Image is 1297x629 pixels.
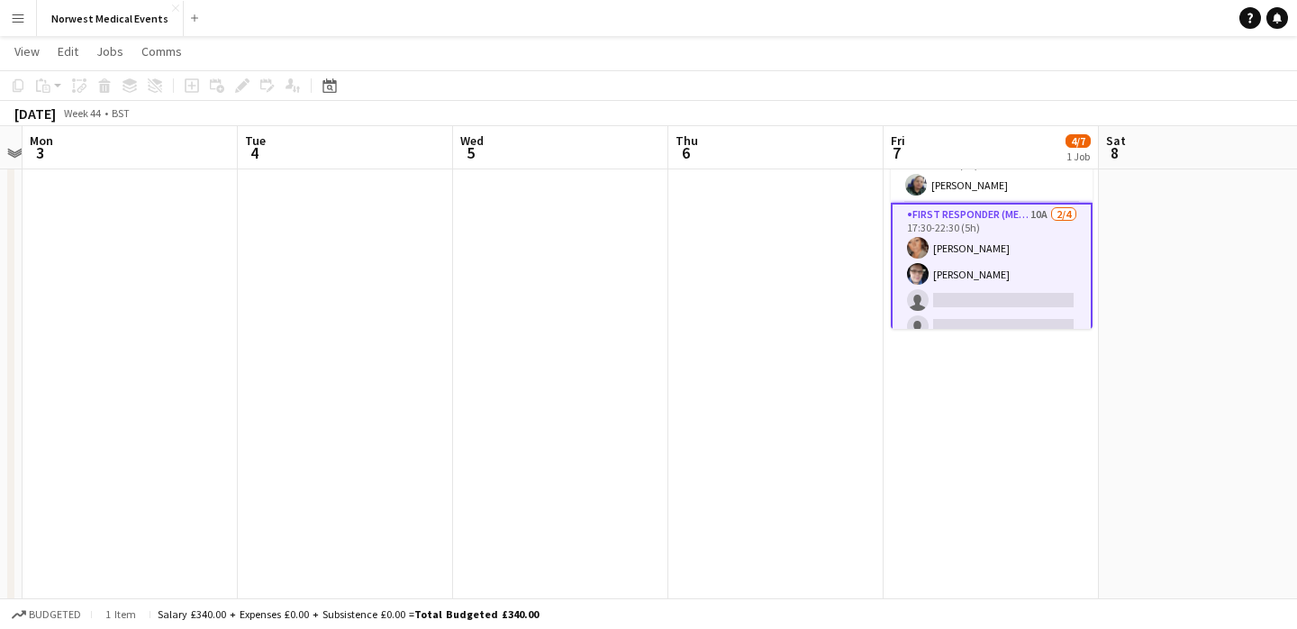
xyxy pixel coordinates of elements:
span: 8 [1103,142,1126,163]
button: Norwest Medical Events [37,1,184,36]
span: Total Budgeted £340.00 [414,607,539,621]
span: Edit [58,43,78,59]
span: 4 [242,142,266,163]
span: Jobs [96,43,123,59]
span: Thu [676,132,698,149]
span: Week 44 [59,106,104,120]
span: Wed [460,132,484,149]
span: Sat [1106,132,1126,149]
span: Budgeted [29,608,81,621]
a: View [7,40,47,63]
div: 1 Job [1066,150,1090,163]
app-job-card: 17:30-22:30 (5h)4/7Clitheroe Cricket Club Bonfire / Fireworks Clitheroe Cricket Club - Bonfire & ... [891,62,1093,329]
a: Edit [50,40,86,63]
button: Budgeted [9,605,84,624]
span: Tue [245,132,266,149]
span: 5 [458,142,484,163]
app-card-role: Emergency Medical Tech1/117:30-22:30 (5h)[PERSON_NAME] [891,141,1093,203]
a: Comms [134,40,189,63]
span: 3 [27,142,53,163]
span: Fri [891,132,905,149]
span: 4/7 [1066,134,1091,148]
div: BST [112,106,130,120]
span: 7 [888,142,905,163]
span: Comms [141,43,182,59]
span: View [14,43,40,59]
app-card-role: First Responder (Medical)10A2/417:30-22:30 (5h)[PERSON_NAME][PERSON_NAME] [891,203,1093,346]
span: 6 [673,142,698,163]
a: Jobs [89,40,131,63]
div: Salary £340.00 + Expenses £0.00 + Subsistence £0.00 = [158,607,539,621]
span: Mon [30,132,53,149]
span: 1 item [99,607,142,621]
div: [DATE] [14,105,56,123]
